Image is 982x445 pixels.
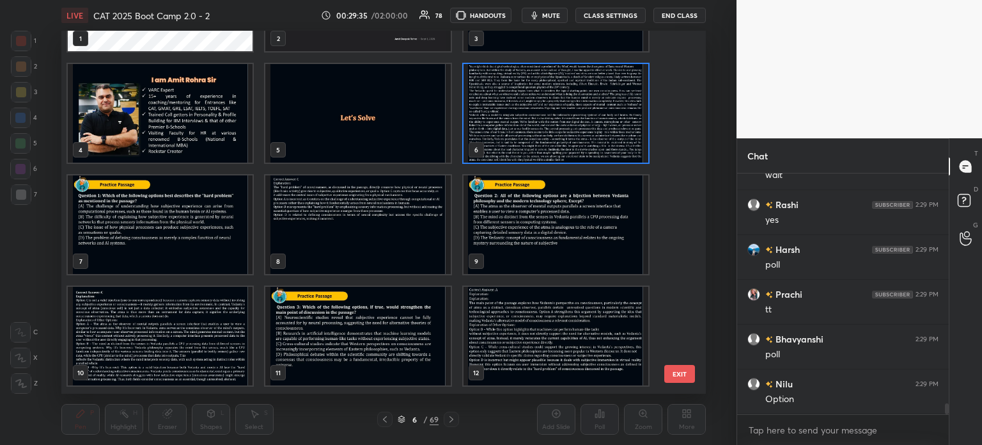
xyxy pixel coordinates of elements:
h6: Prachi [773,287,802,301]
img: 1757061044YGLA4H.pdf [265,64,450,163]
div: poll [765,348,939,361]
div: 2:29 PM [916,246,939,254]
div: grid [737,174,949,414]
img: 4P8fHbbgJtejmAAAAAElFTkSuQmCC [872,291,913,298]
img: no-rating-badge.077c3623.svg [765,247,773,254]
img: 1757061044YGLA4H.pdf [463,64,648,163]
div: X [10,348,38,368]
div: C [10,322,38,343]
div: 2:29 PM [916,201,939,209]
button: EXIT [664,365,695,383]
span: mute [542,11,560,20]
div: grid [61,31,683,394]
div: 69 [430,414,439,425]
img: default.png [747,198,760,211]
div: 2 [11,56,37,77]
button: mute [522,8,568,23]
div: 2:29 PM [916,291,939,298]
div: / [423,416,427,423]
h6: Bhavyanshi [773,332,823,346]
div: 2:29 PM [916,380,939,388]
p: Chat [737,139,778,173]
img: 1757061044YGLA4H.pdf [265,287,450,385]
button: CLASS SETTINGS [575,8,646,23]
p: T [974,149,978,158]
img: 1757061044YGLA4H.pdf [463,175,648,274]
div: 1 [11,31,36,51]
div: Option [765,393,939,406]
img: 1757061044YGLA4H.pdf [68,287,253,385]
img: 4P8fHbbgJtejmAAAAAElFTkSuQmCC [872,246,913,254]
div: 6 [10,159,37,179]
div: wait [765,169,939,182]
div: 3 [11,82,37,102]
img: no-rating-badge.077c3623.svg [765,336,773,343]
button: End Class [653,8,706,23]
button: HANDOUTS [450,8,511,23]
img: 1757061044YGLA4H.pdf [265,175,450,274]
div: 5 [10,133,37,154]
div: 4 [10,108,37,128]
img: ccfb6cedce394ab38c413dac2608b524.jpg [747,288,760,301]
img: default.png [747,333,760,346]
img: no-rating-badge.077c3623.svg [765,381,773,388]
div: yes [765,214,939,227]
div: tt [765,303,939,316]
img: 1757061044YGLA4H.pdf [68,64,253,163]
p: D [974,184,978,194]
div: poll [765,259,939,271]
div: 78 [435,12,442,19]
h6: Nilu [773,377,793,391]
img: no-rating-badge.077c3623.svg [765,202,773,209]
img: 4P8fHbbgJtejmAAAAAElFTkSuQmCC [872,201,913,209]
img: ee927e4eab79413cb9cb6ceb68637e0b.jpg [747,243,760,256]
img: default.png [747,378,760,391]
h4: CAT 2025 Boot Camp 2.0 - 2 [93,10,210,22]
div: 6 [408,416,421,423]
img: no-rating-badge.077c3623.svg [765,291,773,298]
img: 1757061044YGLA4H.pdf [463,287,648,385]
img: 1757061044YGLA4H.pdf [68,175,253,274]
div: 7 [11,184,37,205]
div: Z [11,373,38,394]
p: G [973,220,978,230]
div: 2:29 PM [916,336,939,343]
h6: Rashi [773,198,799,211]
h6: Harsh [773,243,800,256]
div: LIVE [61,8,88,23]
